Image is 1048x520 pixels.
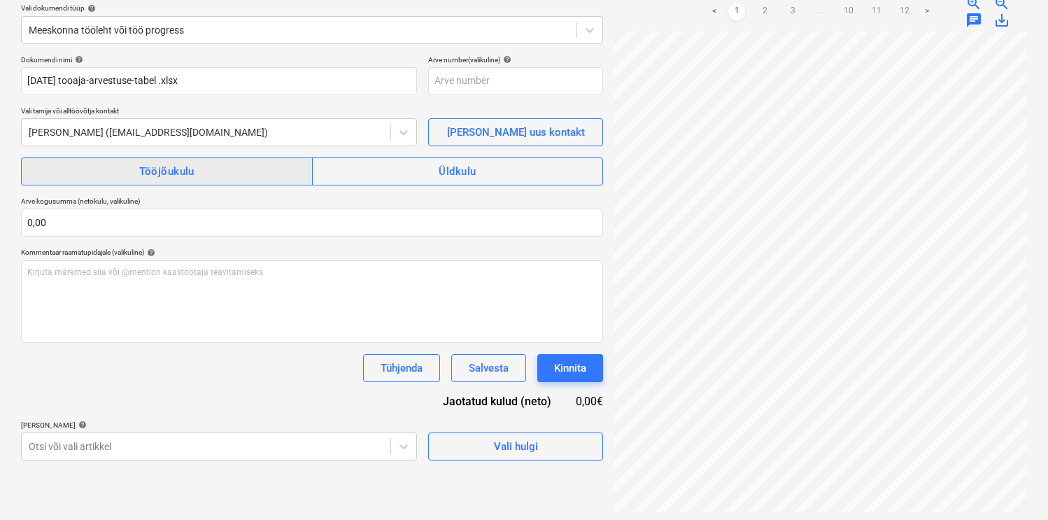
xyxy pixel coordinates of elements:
span: help [85,4,96,13]
button: Tühjenda [363,354,440,382]
div: Kinnita [554,359,586,377]
a: Page 2 [756,3,773,20]
button: Üldkulu [312,157,604,185]
div: [PERSON_NAME] [21,421,417,430]
p: Arve kogusumma (netokulu, valikuline) [21,197,603,209]
a: Previous page [706,3,723,20]
input: Arve number [428,67,603,95]
div: Salvesta [469,359,509,377]
button: [PERSON_NAME] uus kontakt [428,118,603,146]
a: Next page [919,3,935,20]
div: Kommentaar raamatupidajale (valikuline) [21,248,603,257]
a: Page 1 is your current page [728,3,745,20]
button: Salvesta [451,354,526,382]
span: help [76,421,87,429]
div: Arve number (valikuline) [428,55,603,64]
div: Dokumendi nimi [21,55,417,64]
span: help [72,55,83,64]
span: help [144,248,155,257]
div: Jaotatud kulud (neto) [421,393,574,409]
div: 0,00€ [574,393,603,409]
div: Tööjõukulu [139,162,194,181]
div: Vali dokumendi tüüp [21,3,603,13]
input: Dokumendi nimi [21,67,417,95]
div: Üldkulu [439,162,476,181]
span: chat [965,12,982,29]
a: Page 10 [840,3,857,20]
a: Page 11 [868,3,885,20]
input: Arve kogusumma (netokulu, valikuline) [21,209,603,237]
span: save_alt [993,12,1010,29]
button: Vali hulgi [428,433,603,461]
a: Page 12 [896,3,913,20]
span: help [500,55,511,64]
p: Vali tarnija või alltöövõtja kontakt [21,106,417,118]
button: Tööjõukulu [21,157,313,185]
a: Page 3 [784,3,801,20]
a: ... [812,3,829,20]
div: Vali hulgi [494,437,538,456]
button: Kinnita [537,354,603,382]
div: Tühjenda [381,359,423,377]
div: [PERSON_NAME] uus kontakt [447,123,585,141]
